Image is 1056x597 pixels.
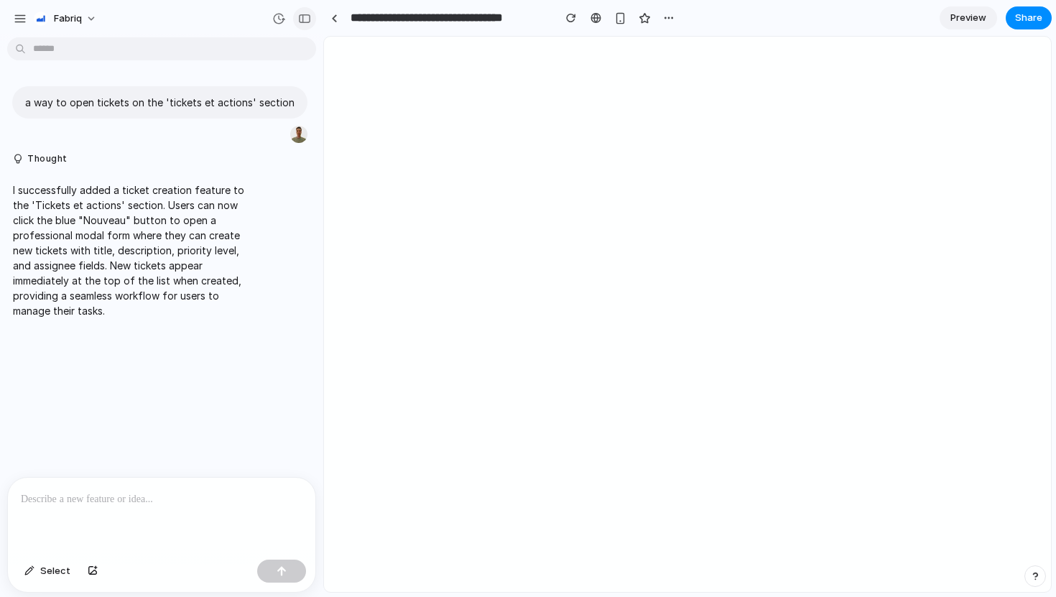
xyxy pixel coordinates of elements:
span: Select [40,564,70,578]
button: Fabriq [28,7,104,30]
span: Preview [950,11,986,25]
span: Fabriq [54,11,82,26]
button: Share [1006,6,1052,29]
p: I successfully added a ticket creation feature to the 'Tickets et actions' section. Users can now... [13,182,253,318]
a: Preview [940,6,997,29]
span: Share [1015,11,1042,25]
button: Select [17,560,78,583]
p: a way to open tickets on the 'tickets et actions' section [25,95,295,110]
